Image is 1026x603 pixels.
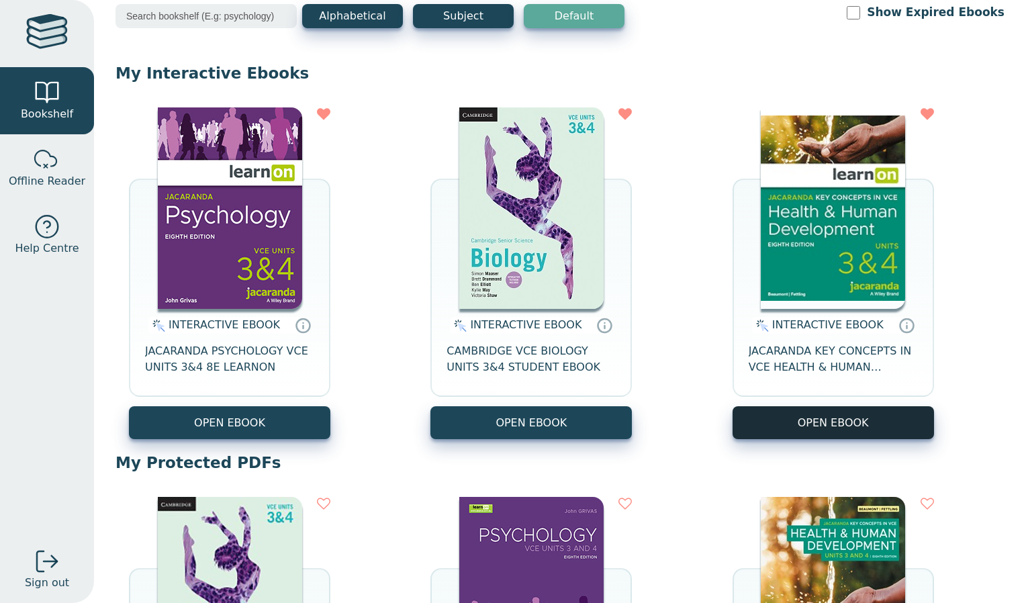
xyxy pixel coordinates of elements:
img: interactive.svg [752,318,769,334]
button: Default [524,4,624,28]
span: INTERACTIVE EBOOK [470,318,581,331]
img: 4bb61bf8-509a-4e9e-bd77-88deacee2c2e.jpg [158,107,302,309]
button: Alphabetical [302,4,403,28]
label: Show Expired Ebooks [867,4,1005,21]
button: OPEN EBOOK [129,406,330,439]
span: INTERACTIVE EBOOK [772,318,884,331]
span: JACARANDA PSYCHOLOGY VCE UNITS 3&4 8E LEARNON [145,343,314,375]
a: Interactive eBooks are accessed online via the publisher’s portal. They contain interactive resou... [295,317,311,333]
span: Offline Reader [9,173,85,189]
img: e003a821-2442-436b-92bb-da2395357dfc.jpg [761,107,905,309]
span: INTERACTIVE EBOOK [169,318,280,331]
button: OPEN EBOOK [430,406,632,439]
span: Sign out [25,575,69,591]
a: Interactive eBooks are accessed online via the publisher’s portal. They contain interactive resou... [898,317,915,333]
span: Help Centre [15,240,79,257]
img: 6e390be0-4093-ea11-a992-0272d098c78b.jpg [459,107,604,309]
img: interactive.svg [148,318,165,334]
span: Bookshelf [21,106,73,122]
a: Interactive eBooks are accessed online via the publisher’s portal. They contain interactive resou... [596,317,612,333]
p: My Interactive Ebooks [115,63,1005,83]
p: My Protected PDFs [115,453,1005,473]
span: JACARANDA KEY CONCEPTS IN VCE HEALTH & HUMAN DEVELOPMENT UNITS 3&4 LEARNON EBOOK 8E [749,343,918,375]
span: CAMBRIDGE VCE BIOLOGY UNITS 3&4 STUDENT EBOOK [447,343,616,375]
input: Search bookshelf (E.g: psychology) [115,4,297,28]
img: interactive.svg [450,318,467,334]
button: OPEN EBOOK [733,406,934,439]
button: Subject [413,4,514,28]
